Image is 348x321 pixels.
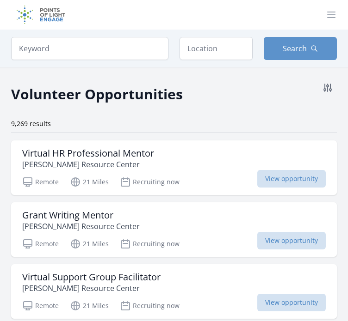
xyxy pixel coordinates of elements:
[257,232,326,249] span: View opportunity
[22,272,161,283] h3: Virtual Support Group Facilitator
[22,283,161,294] p: [PERSON_NAME] Resource Center
[11,140,337,195] a: Virtual HR Professional Mentor [PERSON_NAME] Resource Center Remote 21 Miles Recruiting now View ...
[22,176,59,188] p: Remote
[180,37,253,60] input: Location
[70,300,109,311] p: 21 Miles
[11,264,337,319] a: Virtual Support Group Facilitator [PERSON_NAME] Resource Center Remote 21 Miles Recruiting now Vi...
[22,159,154,170] p: [PERSON_NAME] Resource Center
[11,202,337,257] a: Grant Writing Mentor [PERSON_NAME] Resource Center Remote 21 Miles Recruiting now View opportunity
[120,238,180,249] p: Recruiting now
[22,300,59,311] p: Remote
[22,210,140,221] h3: Grant Writing Mentor
[70,238,109,249] p: 21 Miles
[283,43,307,54] span: Search
[257,170,326,188] span: View opportunity
[120,176,180,188] p: Recruiting now
[11,84,183,104] h2: Volunteer Opportunities
[22,238,59,249] p: Remote
[120,300,180,311] p: Recruiting now
[11,119,51,128] span: 9,269 results
[22,221,140,232] p: [PERSON_NAME] Resource Center
[22,148,154,159] h3: Virtual HR Professional Mentor
[11,37,168,60] input: Keyword
[257,294,326,311] span: View opportunity
[70,176,109,188] p: 21 Miles
[264,37,337,60] button: Search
